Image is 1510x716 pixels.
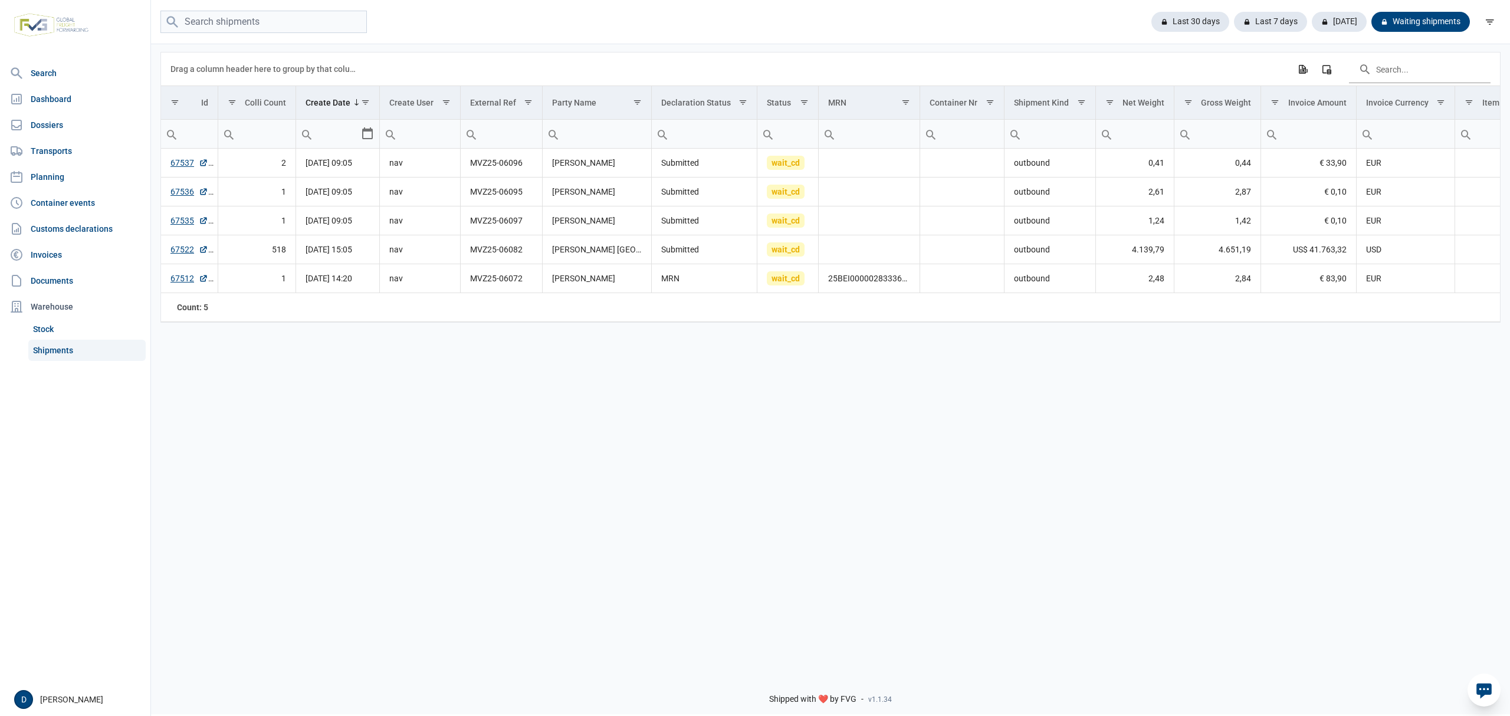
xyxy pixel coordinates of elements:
[201,98,208,107] div: Id
[543,264,652,293] td: [PERSON_NAME]
[380,178,461,206] td: nav
[14,690,33,709] div: D
[5,217,146,241] a: Customs declarations
[170,60,360,78] div: Drag a column header here to group by that column
[1174,206,1261,235] td: 1,42
[920,120,941,148] div: Search box
[161,120,218,148] input: Filter cell
[1005,120,1026,148] div: Search box
[1095,235,1174,264] td: 4.139,79
[767,156,805,170] span: wait_cd
[461,178,543,206] td: MVZ25-06095
[1095,86,1174,120] td: Column Net Weight
[461,120,482,148] div: Search box
[767,214,805,228] span: wait_cd
[161,52,1500,322] div: Data grid with 5 rows and 18 columns
[1004,264,1095,293] td: outbound
[524,98,533,107] span: Show filter options for column 'External Ref'
[1004,206,1095,235] td: outbound
[1004,120,1095,149] td: Filter cell
[360,120,375,148] div: Select
[380,120,461,149] td: Filter cell
[767,271,805,285] span: wait_cd
[296,120,317,148] div: Search box
[296,120,379,149] td: Filter cell
[5,243,146,267] a: Invoices
[1319,272,1347,284] span: € 83,90
[160,11,367,34] input: Search shipments
[1288,98,1347,107] div: Invoice Amount
[543,86,652,120] td: Column Party Name
[1014,98,1069,107] div: Shipment Kind
[5,139,146,163] a: Transports
[245,98,286,107] div: Colli Count
[380,120,401,148] div: Search box
[1174,149,1261,178] td: 0,44
[543,120,652,149] td: Filter cell
[543,235,652,264] td: [PERSON_NAME] [GEOGRAPHIC_DATA] bvba
[543,178,652,206] td: [PERSON_NAME]
[461,120,543,149] td: Filter cell
[920,120,1004,148] input: Filter cell
[819,120,920,148] input: Filter cell
[218,206,296,235] td: 1
[543,120,564,148] div: Search box
[652,120,673,148] div: Search box
[1356,235,1455,264] td: USD
[828,98,846,107] div: MRN
[1271,98,1279,107] span: Show filter options for column 'Invoice Amount'
[1261,120,1282,148] div: Search box
[1004,235,1095,264] td: outbound
[218,235,296,264] td: 518
[1096,120,1117,148] div: Search box
[652,120,757,149] td: Filter cell
[652,149,757,178] td: Submitted
[552,98,596,107] div: Party Name
[920,120,1004,149] td: Filter cell
[1316,58,1337,80] div: Column Chooser
[306,187,352,196] span: [DATE] 09:05
[1095,120,1174,149] td: Filter cell
[5,165,146,189] a: Planning
[1356,206,1455,235] td: EUR
[1324,186,1347,198] span: € 0,10
[986,98,994,107] span: Show filter options for column 'Container Nr'
[1201,98,1251,107] div: Gross Weight
[5,113,146,137] a: Dossiers
[1174,86,1261,120] td: Column Gross Weight
[633,98,642,107] span: Show filter options for column 'Party Name'
[296,120,360,148] input: Filter cell
[380,206,461,235] td: nav
[1356,149,1455,178] td: EUR
[361,98,370,107] span: Show filter options for column 'Create Date'
[306,274,352,283] span: [DATE] 14:20
[9,9,93,41] img: FVG - Global freight forwarding
[380,149,461,178] td: nav
[461,86,543,120] td: Column External Ref
[757,120,818,149] td: Filter cell
[1356,120,1455,149] td: Filter cell
[1455,120,1476,148] div: Search box
[5,295,146,318] div: Warehouse
[1312,12,1367,32] div: [DATE]
[661,98,731,107] div: Declaration Status
[218,120,296,148] input: Filter cell
[1095,149,1174,178] td: 0,41
[218,120,296,149] td: Filter cell
[767,242,805,257] span: wait_cd
[380,120,460,148] input: Filter cell
[461,235,543,264] td: MVZ25-06082
[1105,98,1114,107] span: Show filter options for column 'Net Weight'
[1261,120,1356,148] input: Filter cell
[1479,11,1501,32] div: filter
[1349,55,1491,83] input: Search in the data grid
[901,98,910,107] span: Show filter options for column 'MRN'
[738,98,747,107] span: Show filter options for column 'Declaration Status'
[1174,120,1261,148] input: Filter cell
[28,318,146,340] a: Stock
[652,120,757,148] input: Filter cell
[652,206,757,235] td: Submitted
[228,98,237,107] span: Show filter options for column 'Colli Count'
[1005,120,1095,148] input: Filter cell
[14,690,143,709] div: [PERSON_NAME]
